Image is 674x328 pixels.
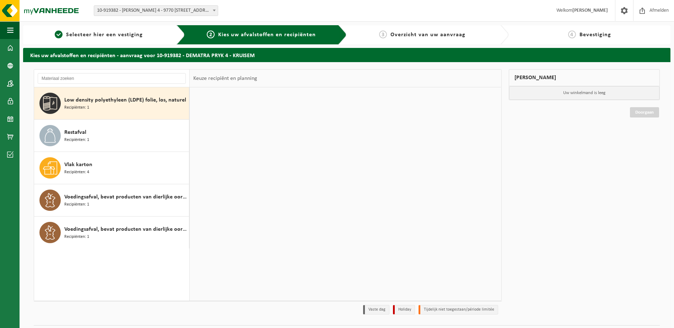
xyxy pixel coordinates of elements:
[393,305,415,315] li: Holiday
[363,305,389,315] li: Vaste dag
[390,32,465,38] span: Overzicht van uw aanvraag
[568,31,576,38] span: 4
[207,31,215,38] span: 2
[630,107,659,117] a: Doorgaan
[64,234,89,240] span: Recipiënten: 1
[34,120,189,152] button: Restafval Recipiënten: 1
[34,87,189,120] button: Low density polyethyleen (LDPE) folie, los, naturel Recipiënten: 1
[64,169,89,176] span: Recipiënten: 4
[379,31,387,38] span: 3
[27,31,171,39] a: 1Selecteer hier een vestiging
[64,104,89,111] span: Recipiënten: 1
[572,8,608,13] strong: [PERSON_NAME]
[419,305,498,315] li: Tijdelijk niet toegestaan/période limitée
[218,32,316,38] span: Kies uw afvalstoffen en recipiënten
[64,160,92,169] span: Vlak karton
[509,69,660,86] div: [PERSON_NAME]
[94,5,218,16] span: 10-919382 - DEMATRA PRYK 4 - 9770 KRUISEM, SOUVERAINESTRAAT 27
[38,73,186,84] input: Materiaal zoeken
[94,6,218,16] span: 10-919382 - DEMATRA PRYK 4 - 9770 KRUISEM, SOUVERAINESTRAAT 27
[55,31,63,38] span: 1
[64,137,89,143] span: Recipiënten: 1
[509,86,660,100] p: Uw winkelmand is leeg
[190,70,261,87] div: Keuze recipiënt en planning
[64,201,89,208] span: Recipiënten: 1
[64,193,187,201] span: Voedingsafval, bevat producten van dierlijke oorsprong, gemengde verpakking (exclusief glas), cat...
[579,32,611,38] span: Bevestiging
[23,48,670,62] h2: Kies uw afvalstoffen en recipiënten - aanvraag voor 10-919382 - DEMATRA PRYK 4 - KRUISEM
[64,225,187,234] span: Voedingsafval, bevat producten van dierlijke oorsprong, onverpakt, categorie 3
[64,128,86,137] span: Restafval
[64,96,186,104] span: Low density polyethyleen (LDPE) folie, los, naturel
[34,152,189,184] button: Vlak karton Recipiënten: 4
[34,184,189,217] button: Voedingsafval, bevat producten van dierlijke oorsprong, gemengde verpakking (exclusief glas), cat...
[66,32,143,38] span: Selecteer hier een vestiging
[34,217,189,248] button: Voedingsafval, bevat producten van dierlijke oorsprong, onverpakt, categorie 3 Recipiënten: 1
